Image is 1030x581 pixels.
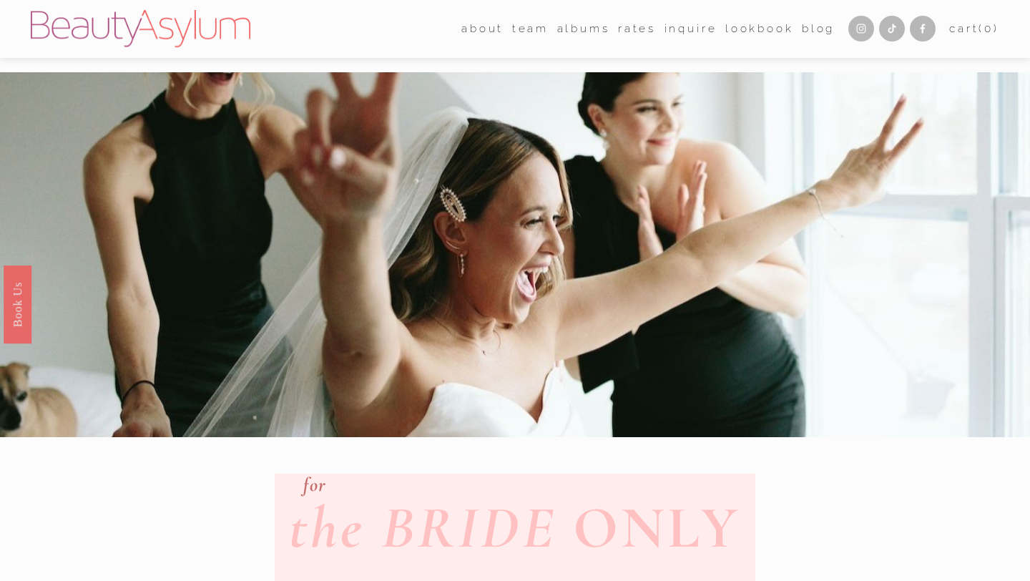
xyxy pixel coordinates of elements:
[910,16,936,41] a: Facebook
[461,18,504,40] a: folder dropdown
[512,18,549,40] a: folder dropdown
[984,22,994,35] span: 0
[879,16,905,41] a: TikTok
[557,18,610,40] a: albums
[4,265,31,343] a: Book Us
[289,492,556,564] em: the BRIDE
[303,473,326,497] em: for
[978,22,999,35] span: ( )
[664,18,717,40] a: Inquire
[573,492,741,564] strong: ONLY
[512,19,549,39] span: team
[725,18,794,40] a: Lookbook
[802,18,835,40] a: Blog
[618,18,656,40] a: Rates
[949,19,999,39] a: 0 items in cart
[31,10,250,47] img: Beauty Asylum | Bridal Hair &amp; Makeup Charlotte &amp; Atlanta
[848,16,874,41] a: Instagram
[461,19,504,39] span: about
